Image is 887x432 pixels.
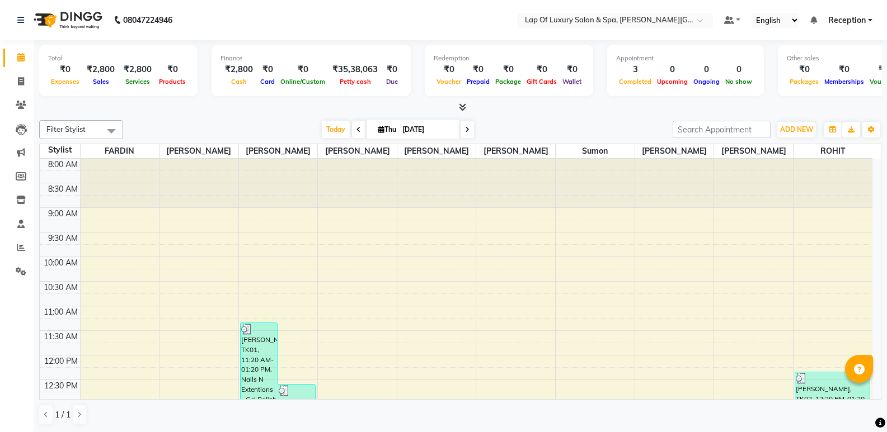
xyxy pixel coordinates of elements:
input: Search Appointment [673,121,771,138]
span: [PERSON_NAME] [635,144,714,158]
span: Completed [616,78,654,86]
span: Wallet [560,78,584,86]
b: 08047224946 [123,4,172,36]
span: Products [156,78,189,86]
span: No show [722,78,755,86]
div: ₹0 [464,63,492,76]
div: Stylist [40,144,80,156]
img: logo [29,4,105,36]
span: [PERSON_NAME] [714,144,793,158]
div: [PERSON_NAME], TK01, 11:20 AM-01:20 PM, Nails N Extentions - Gel Polish [241,323,278,420]
div: ₹0 [257,63,278,76]
button: ADD NEW [777,122,816,137]
span: [PERSON_NAME] [159,144,238,158]
span: Gift Cards [524,78,560,86]
span: Due [383,78,401,86]
span: Upcoming [654,78,691,86]
div: ₹2,800 [119,63,156,76]
iframe: chat widget [840,387,876,421]
span: Online/Custom [278,78,328,86]
div: ₹35,38,063 [328,63,382,76]
div: ₹0 [787,63,822,76]
span: Memberships [822,78,867,86]
div: Redemption [434,54,584,63]
span: ADD NEW [780,125,813,134]
span: Expenses [48,78,82,86]
span: Today [322,121,350,138]
span: 1 / 1 [55,409,71,421]
span: FARDIN [81,144,159,158]
span: Petty cash [337,78,374,86]
div: 8:30 AM [46,183,80,195]
div: ₹2,800 [220,63,257,76]
span: Package [492,78,524,86]
div: ₹0 [434,63,464,76]
span: Ongoing [691,78,722,86]
div: ₹0 [382,63,402,76]
div: 10:30 AM [41,282,80,293]
div: ₹0 [48,63,82,76]
span: Cash [228,78,250,86]
div: ₹0 [524,63,560,76]
div: ₹0 [492,63,524,76]
span: Packages [787,78,822,86]
div: ₹0 [278,63,328,76]
div: Total [48,54,189,63]
span: Card [257,78,278,86]
div: ₹0 [156,63,189,76]
span: Prepaid [464,78,492,86]
div: 9:00 AM [46,208,80,220]
div: 0 [654,63,691,76]
div: 0 [691,63,722,76]
span: [PERSON_NAME] [239,144,318,158]
div: ₹0 [822,63,867,76]
div: 12:00 PM [42,355,80,367]
div: ₹0 [560,63,584,76]
div: 12:30 PM [42,380,80,392]
input: 2025-09-04 [399,121,455,138]
div: [PERSON_NAME], TK03, 12:35 PM-01:20 PM, FULL WAXING [278,384,315,420]
div: 11:30 AM [41,331,80,343]
span: ROHIT [794,144,872,158]
div: 3 [616,63,654,76]
span: Sales [90,78,112,86]
span: Services [123,78,153,86]
div: Finance [220,54,402,63]
div: 9:30 AM [46,232,80,244]
span: Sumon [556,144,635,158]
div: [PERSON_NAME], TK02, 12:20 PM-01:20 PM, Styling - Stright Blowdryer [795,372,870,420]
span: Voucher [434,78,464,86]
span: Filter Stylist [46,125,86,134]
div: 10:00 AM [41,257,80,269]
span: [PERSON_NAME] [318,144,397,158]
span: [PERSON_NAME] [476,144,555,158]
span: Reception [828,15,866,26]
div: 0 [722,63,755,76]
span: Thu [376,125,399,134]
div: 8:00 AM [46,159,80,170]
span: [PERSON_NAME] [397,144,476,158]
div: ₹2,800 [82,63,119,76]
div: Appointment [616,54,755,63]
div: 11:00 AM [41,306,80,318]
